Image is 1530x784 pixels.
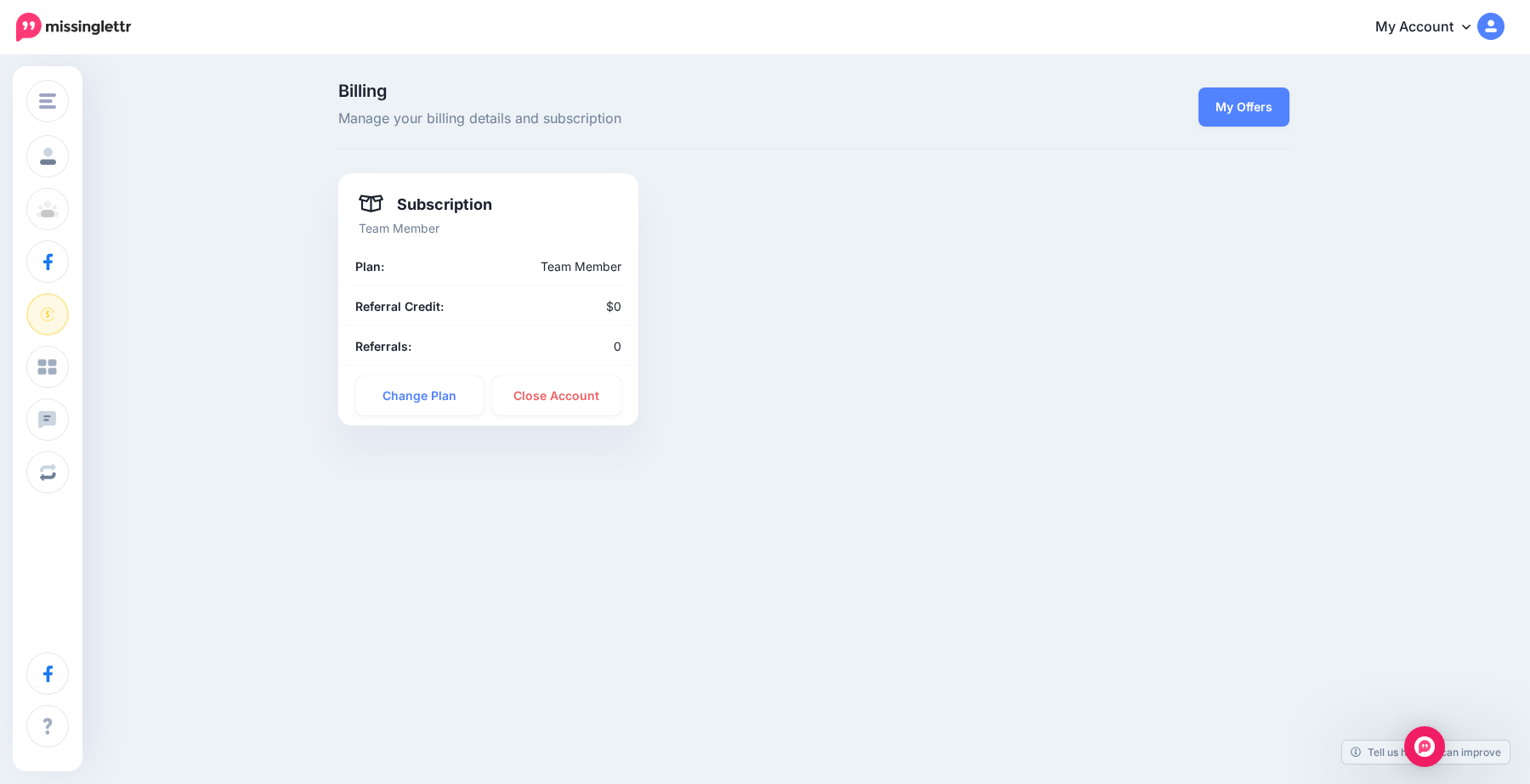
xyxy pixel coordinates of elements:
[1404,726,1445,767] div: Open Intercom Messenger
[1198,87,1289,127] a: My Offers
[355,299,444,313] b: Referral Credit:
[359,218,618,238] p: Team Member
[16,13,131,42] img: Missinglettr
[488,296,634,316] div: $0
[338,108,965,130] span: Manage your billing details and subscription
[338,82,965,99] span: Billing
[1342,741,1510,764] a: Tell us how we can improve
[355,339,411,353] b: Referrals:
[39,93,56,109] img: menu.png
[359,194,493,214] h4: Subscription
[355,376,484,415] a: Change Plan
[614,339,621,353] span: 0
[492,376,621,415] a: Close Account
[439,257,634,276] div: Team Member
[1358,7,1504,48] a: My Account
[355,259,384,274] b: Plan:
